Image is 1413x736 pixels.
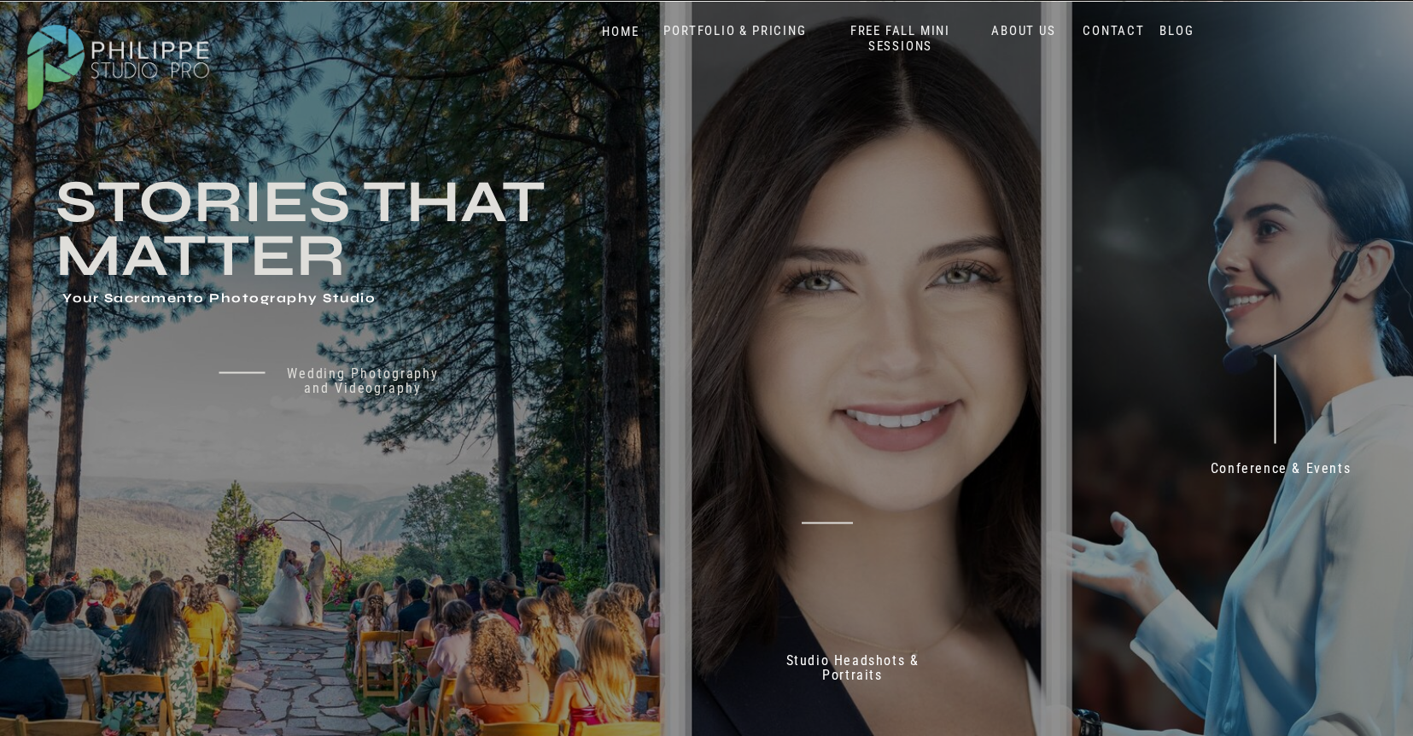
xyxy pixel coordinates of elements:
[879,636,1108,682] p: 70+ 5 Star reviews on Google & Yelp
[1156,23,1199,39] a: BLOG
[1199,460,1363,483] a: Conference & Events
[988,23,1060,39] a: ABOUT US
[1079,23,1149,39] a: CONTACT
[657,23,814,39] a: PORTFOLIO & PRICING
[62,291,590,308] h1: Your Sacramento Photography Studio
[731,410,1224,575] h2: Don't just take our word for it
[274,365,452,412] a: Wedding Photography and Videography
[55,175,802,279] h3: Stories that Matter
[585,24,657,40] a: HOME
[766,652,940,689] a: Studio Headshots & Portraits
[830,23,972,55] a: FREE FALL MINI SESSIONS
